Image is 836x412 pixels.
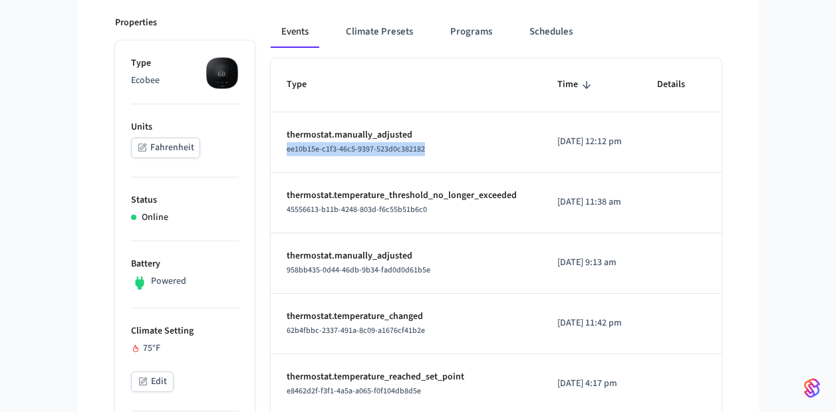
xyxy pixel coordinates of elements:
p: [DATE] 11:42 pm [557,316,625,330]
span: 958bb435-0d44-46db-9b34-fad0d0d61b5e [287,264,430,276]
button: Schedules [519,16,583,48]
button: Edit [131,371,174,392]
p: Type [131,56,239,70]
button: Programs [440,16,503,48]
p: thermostat.manually_adjusted [287,249,526,263]
p: Units [131,120,239,134]
p: Powered [151,274,186,288]
p: thermostat.manually_adjusted [287,128,526,142]
p: [DATE] 9:13 am [557,256,625,270]
p: thermostat.temperature_threshold_no_longer_exceeded [287,189,526,203]
img: SeamLogoGradient.69752ec5.svg [804,377,820,399]
p: [DATE] 12:12 pm [557,135,625,149]
span: ee10b15e-c1f3-46c5-9397-523d0c382182 [287,144,425,155]
div: 75 °F [131,342,239,356]
p: Ecobee [131,74,239,88]
p: Status [131,193,239,207]
button: Fahrenheit [131,138,200,158]
p: thermostat.temperature_reached_set_point [287,370,526,384]
button: Climate Presets [335,16,424,48]
button: Events [271,16,319,48]
img: ecobee_lite_3 [206,56,239,90]
p: Online [142,211,168,225]
span: 62b4fbbc-2337-491a-8c09-a1676cf41b2e [287,325,425,336]
span: Type [287,74,324,95]
span: Details [657,74,702,95]
span: Time [557,74,595,95]
span: 45556613-b11b-4248-803d-f6c55b51b6c0 [287,204,427,215]
p: Climate Setting [131,324,239,338]
p: thermostat.temperature_changed [287,310,526,324]
p: [DATE] 11:38 am [557,195,625,209]
span: e8462d2f-f3f1-4a5a-a065-f0f104db8d5e [287,385,421,397]
p: Battery [131,257,239,271]
p: [DATE] 4:17 pm [557,377,625,391]
p: Properties [115,16,157,30]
